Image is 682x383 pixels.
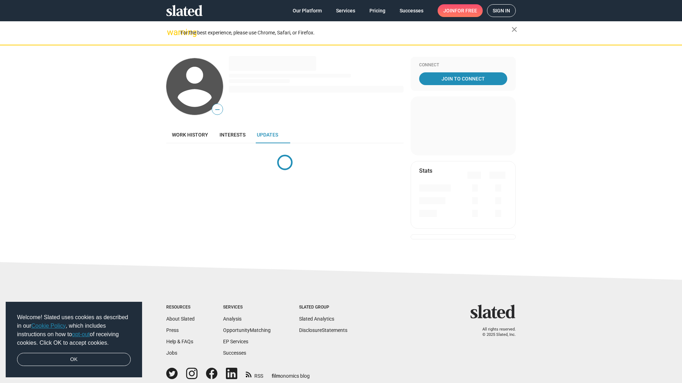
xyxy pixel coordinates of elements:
a: Services [330,4,361,17]
a: Interests [214,126,251,143]
p: All rights reserved. © 2025 Slated, Inc. [475,327,516,337]
a: Updates [251,126,284,143]
a: dismiss cookie message [17,353,131,366]
a: OpportunityMatching [223,327,271,333]
span: Welcome! Slated uses cookies as described in our , which includes instructions on how to of recei... [17,313,131,347]
a: Jobs [166,350,177,356]
a: Our Platform [287,4,328,17]
a: Work history [166,126,214,143]
a: About Slated [166,316,195,322]
span: Pricing [369,4,385,17]
a: Slated Analytics [299,316,334,322]
a: Joinfor free [438,4,483,17]
mat-icon: warning [167,28,175,37]
a: Successes [223,350,246,356]
span: Services [336,4,355,17]
a: RSS [246,368,263,379]
mat-card-title: Stats [419,167,432,174]
div: Connect [419,62,507,68]
span: Our Platform [293,4,322,17]
span: film [272,373,280,379]
a: EP Services [223,339,248,344]
a: Cookie Policy [31,323,66,329]
span: Updates [257,132,278,138]
span: Sign in [493,5,510,17]
span: Join To Connect [421,72,506,85]
a: Join To Connect [419,72,507,85]
div: Resources [166,305,195,310]
a: DisclosureStatements [299,327,347,333]
span: Successes [400,4,423,17]
div: Services [223,305,271,310]
span: Join [443,4,477,17]
a: Pricing [364,4,391,17]
a: Help & FAQs [166,339,193,344]
span: for free [455,4,477,17]
a: filmonomics blog [272,367,310,379]
mat-icon: close [510,25,519,34]
div: For the best experience, please use Chrome, Safari, or Firefox. [180,28,511,38]
a: Analysis [223,316,242,322]
span: Work history [172,132,208,138]
span: — [212,105,223,114]
a: Successes [394,4,429,17]
a: Press [166,327,179,333]
span: Interests [220,132,245,138]
div: cookieconsent [6,302,142,378]
div: Slated Group [299,305,347,310]
a: Sign in [487,4,516,17]
a: opt-out [72,331,90,337]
